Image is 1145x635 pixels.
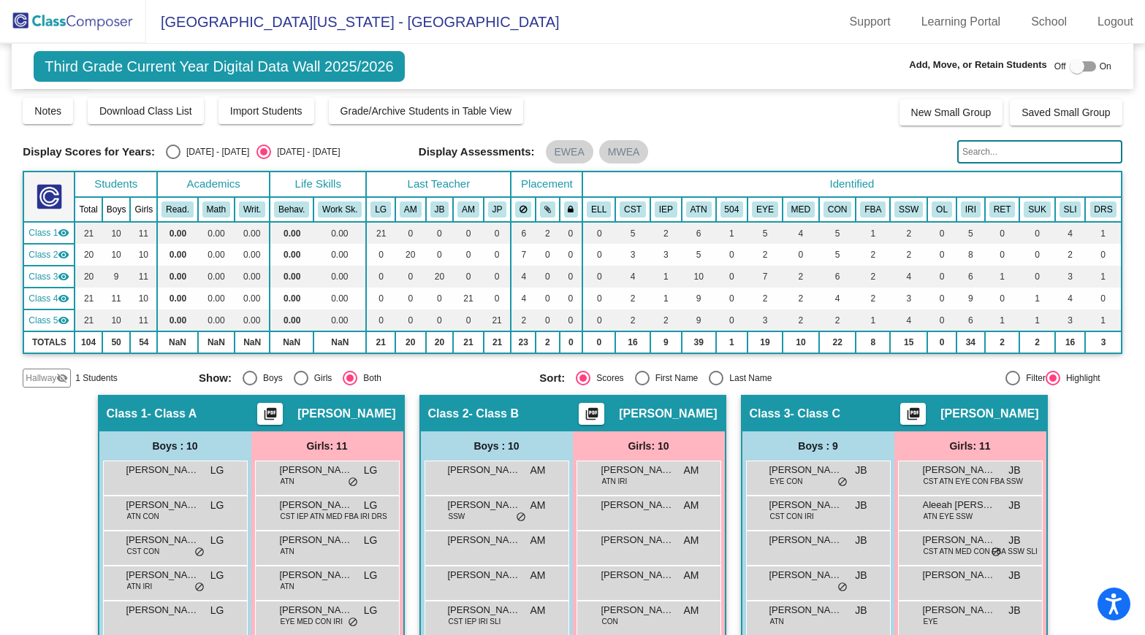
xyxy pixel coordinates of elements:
td: 22 [819,331,856,353]
th: Functional Behavior Assessment/BIP [856,197,890,222]
th: English Language Learner [582,197,615,222]
td: 0 [716,288,748,309]
td: 2 [890,244,927,266]
button: SLI [1060,201,1081,218]
a: School [1019,10,1079,34]
td: 0.00 [235,309,270,331]
td: 21 [366,331,395,353]
td: 0.00 [270,222,313,244]
td: 0 [395,309,426,331]
td: 21 [75,309,102,331]
td: 1 [716,222,748,244]
td: 0 [716,266,748,288]
mat-icon: picture_as_pdf [262,407,279,427]
td: 0 [366,266,395,288]
td: 0.00 [270,309,313,331]
td: Jacki Baron - Class C [23,266,75,288]
td: 0 [582,288,615,309]
span: New Small Group [911,107,992,118]
td: 2 [985,331,1020,353]
td: 0.00 [157,309,198,331]
td: 23 [511,331,536,353]
td: 0.00 [198,266,235,288]
td: 0 [927,331,956,353]
td: 0 [366,309,395,331]
td: 3 [1055,309,1086,331]
td: 0 [536,244,560,266]
button: MED [787,201,815,218]
mat-icon: visibility [58,293,69,304]
mat-icon: visibility [58,315,69,326]
td: 0 [560,266,583,288]
a: Support [838,10,902,34]
td: 0 [453,244,484,266]
td: 0.00 [270,288,313,309]
td: 0.00 [198,222,235,244]
th: Last Teacher [366,172,511,197]
button: DRS [1090,201,1117,218]
td: 9 [682,309,716,331]
td: 0 [453,266,484,288]
td: 11 [130,266,157,288]
td: 10 [130,288,157,309]
span: Class 1 [28,226,58,239]
td: 8 [856,331,890,353]
td: 0 [536,309,560,331]
td: 16 [615,331,650,353]
td: 2 [748,288,783,309]
td: 21 [484,331,511,353]
td: 0 [560,331,583,353]
mat-icon: visibility [58,249,69,261]
td: 0 [536,288,560,309]
td: 5 [615,222,650,244]
td: 3 [890,288,927,309]
td: 0 [582,266,615,288]
mat-chip: EWEA [546,140,593,163]
td: 0.00 [157,266,198,288]
button: Notes [23,98,73,124]
td: 2 [890,222,927,244]
th: Keep with students [536,197,560,222]
td: 0 [395,222,426,244]
span: Class 4 [28,292,58,305]
td: 0 [366,288,395,309]
td: 0 [582,309,615,331]
td: 10 [682,266,716,288]
td: 4 [1055,288,1086,309]
th: Keep away students [511,197,536,222]
td: 1 [985,309,1020,331]
td: 0 [783,244,819,266]
th: Child Study Team [615,197,650,222]
span: Grade/Archive Students in Table View [341,105,512,117]
span: Saved Small Group [1022,107,1110,118]
td: 21 [75,222,102,244]
td: 2 [650,222,682,244]
td: 2 [536,331,560,353]
td: 0.00 [235,222,270,244]
td: 0.00 [313,309,366,331]
button: Print Students Details [900,403,926,425]
td: 8 [956,244,985,266]
td: 34 [956,331,985,353]
td: 0 [484,244,511,266]
td: 0 [927,266,956,288]
th: Individualized Education Plan [650,197,682,222]
button: IEP [655,201,677,218]
td: 0 [985,288,1020,309]
td: 0 [536,266,560,288]
td: 0 [426,309,454,331]
td: 1 [1085,266,1121,288]
td: 7 [511,244,536,266]
td: 1 [1019,309,1054,331]
td: 5 [819,222,856,244]
th: Life Skills [270,172,366,197]
span: Notes [34,105,61,117]
span: Import Students [230,105,303,117]
td: 1 [1085,222,1121,244]
button: Saved Small Group [1010,99,1122,126]
td: NaN [157,331,198,353]
th: Amy Massey [395,197,426,222]
a: Logout [1086,10,1145,34]
td: 5 [748,222,783,244]
td: NaN [235,331,270,353]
